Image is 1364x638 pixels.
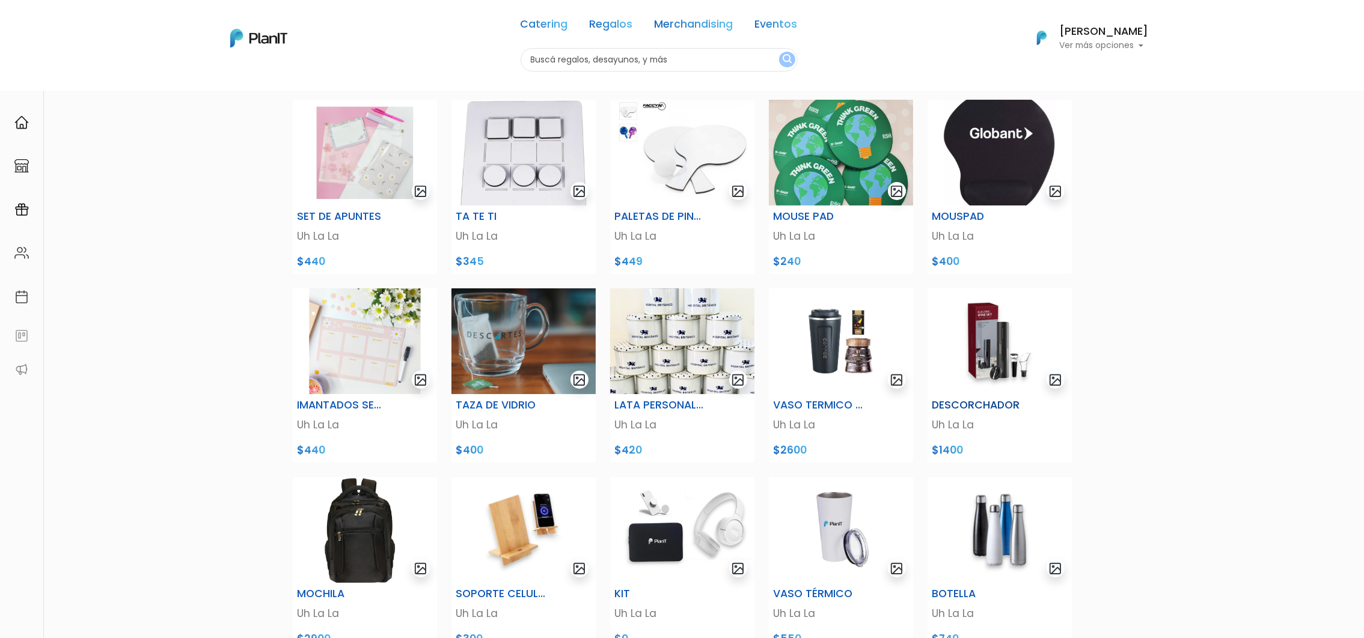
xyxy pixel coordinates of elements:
[615,588,705,600] h6: KIT
[62,11,173,35] div: ¿Necesitás ayuda?
[456,210,546,223] h6: TA TE TI
[1029,25,1055,51] img: PlanIt Logo
[655,19,733,34] a: Merchandising
[293,100,437,205] img: bf532362-df04-455b-84d1-3646c39ec855.jpg
[932,210,1022,223] h6: MOUSPAD
[456,417,591,433] p: Uh La La
[1048,184,1062,198] img: gallery-light
[298,443,326,457] span: $440
[456,399,546,412] h6: TAZA DE VIDRIO
[414,562,427,576] img: gallery-light
[572,184,586,198] img: gallery-light
[615,417,750,433] p: Uh La La
[293,288,437,394] img: e278dfea-bdb4-4fe8-90d1-33b638925cd8.jpg
[783,54,792,65] img: search_button-432b6d5273f82d61273b3651a40e1bd1b912527efae98b1b7a1b2c0702e16a8d.svg
[603,100,762,274] a: gallery-light PALETAS DE PING PONG Uh La La $449
[14,202,29,217] img: campaigns-02234683943229c281be62815700db0a1741e53638e28bf9629b52c665b00959.svg
[932,228,1067,244] p: Uh La La
[14,159,29,173] img: marketplace-4ceaa7011d94191e9ded77b95e3339b90024bf715f7c57f8cf31f2d8c509eaba.svg
[590,19,633,34] a: Regalos
[298,417,432,433] p: Uh La La
[1048,373,1062,387] img: gallery-light
[14,329,29,343] img: feedback-78b5a0c8f98aac82b08bfc38622c3050aee476f2c9584af64705fc4e61158814.svg
[286,288,444,463] a: gallery-light IMANTADOS SEMANAL Uh La La $440
[615,399,705,412] h6: LATA PERSONALIZADA
[456,254,485,269] span: $345
[298,228,432,244] p: Uh La La
[932,606,1067,621] p: Uh La La
[414,184,427,198] img: gallery-light
[932,254,960,269] span: $400
[890,373,904,387] img: gallery-light
[444,100,603,274] a: gallery-light TA TE TI Uh La La $345
[1021,22,1149,53] button: PlanIt Logo [PERSON_NAME] Ver más opciones
[451,477,596,583] img: 2000___2000-Photoroom_-_2025-06-27T171156.162.jpg
[456,228,591,244] p: Uh La La
[456,606,591,621] p: Uh La La
[14,290,29,304] img: calendar-87d922413cdce8b2cf7b7f5f62616a5cf9e4887200fb71536465627b3292af00.svg
[230,29,287,47] img: PlanIt Logo
[928,100,1072,205] img: WhatsApp_Image_2023-10-03_at_10.43.21__2_.jpeg
[14,115,29,130] img: home-e721727adea9d79c4d83392d1f703f7f8bce08238fde08b1acbfd93340b81755.svg
[932,399,1022,412] h6: DESCORCHADOR
[521,19,568,34] a: Catering
[920,288,1079,463] a: gallery-light DESCORCHADOR Uh La La $1400
[1060,41,1149,50] p: Ver más opciones
[769,100,913,205] img: WhatsApp_Image_2025-05-23_at_15.21.36.jpeg
[774,417,908,433] p: Uh La La
[762,288,920,463] a: gallery-light VASO TERMICO + CAFÉ Uh La La $2600
[755,19,798,34] a: Eventos
[298,588,387,600] h6: MOCHILA
[890,184,904,198] img: gallery-light
[774,399,863,412] h6: VASO TERMICO + CAFÉ
[451,100,596,205] img: WhatsApp_Image_2023-05-22_at_09.03.46.jpeg
[774,588,863,600] h6: VASO TÉRMICO
[769,288,913,394] img: image-Photoroom__2_.jpg
[414,373,427,387] img: gallery-light
[572,562,586,576] img: gallery-light
[762,100,920,274] a: gallery-light MOUSE PAD Uh La La $240
[615,443,643,457] span: $420
[444,288,603,463] a: gallery-light TAZA DE VIDRIO Uh La La $400
[615,254,643,269] span: $449
[572,373,586,387] img: gallery-light
[731,373,745,387] img: gallery-light
[731,562,745,576] img: gallery-light
[451,288,596,394] img: image00018-PhotoRoom.png
[1048,562,1062,576] img: gallery-light
[603,288,762,463] a: gallery-light LATA PERSONALIZADA Uh La La $420
[932,417,1067,433] p: Uh La La
[521,48,798,71] input: Buscá regalos, desayunos, y más
[615,606,750,621] p: Uh La La
[14,362,29,377] img: partners-52edf745621dab592f3b2c58e3bca9d71375a7ef29c3b500c9f145b62cc070d4.svg
[774,254,801,269] span: $240
[14,246,29,260] img: people-662611757002400ad9ed0e3c099ab2801c6687ba6c219adb57efc949bc21e19d.svg
[932,443,964,457] span: $1400
[298,254,326,269] span: $440
[456,588,546,600] h6: SOPORTE CELULAR
[615,210,705,223] h6: PALETAS DE PING PONG
[928,288,1072,394] img: image__copia___copia___copia___copia___copia___copia___copia___copia___copia_-Photoroom__58_.jpg
[769,477,913,583] img: 924D10E0-301C-4A46-9193-67266101DCB0.jpeg
[928,477,1072,583] img: 2000___2000-Photoroom_-_2025-06-27T170559.089.jpg
[610,288,754,394] img: 7512FCFC-B374-42E2-9952-2AAB46D733C3_1_201_a.jpeg
[920,100,1079,274] a: gallery-light MOUSPAD Uh La La $400
[298,399,387,412] h6: IMANTADOS SEMANAL
[298,210,387,223] h6: SET DE APUNTES
[774,210,863,223] h6: MOUSE PAD
[731,184,745,198] img: gallery-light
[293,477,437,583] img: Captura_de_pantalla_2025-05-29_115111.png
[610,477,754,583] img: D7057CA4-065F-4FFA-9953-8CF3C5543922.jpeg
[932,588,1022,600] h6: BOTELLA
[456,443,484,457] span: $400
[615,228,750,244] p: Uh La La
[298,606,432,621] p: Uh La La
[774,228,908,244] p: Uh La La
[890,562,904,576] img: gallery-light
[286,100,444,274] a: gallery-light SET DE APUNTES Uh La La $440
[1060,26,1149,37] h6: [PERSON_NAME]
[610,100,754,205] img: WhatsApp_Image_2023-05-22_at_09.02.24.jpeg
[774,443,807,457] span: $2600
[774,606,908,621] p: Uh La La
